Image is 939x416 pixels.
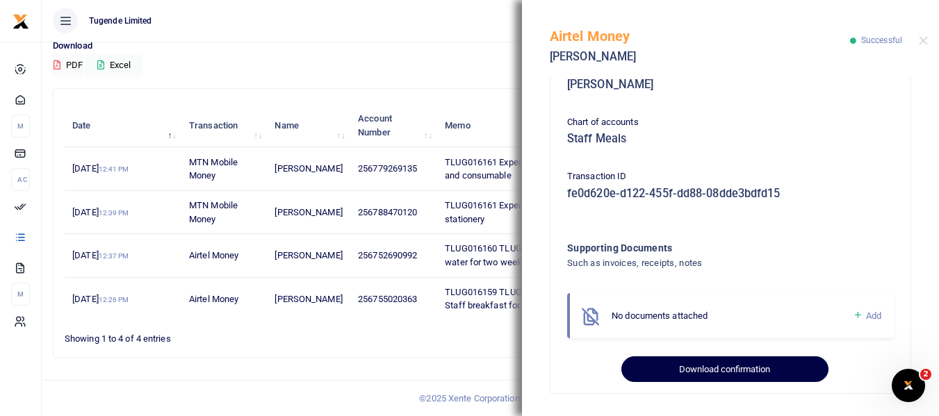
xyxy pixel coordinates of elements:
[445,200,571,224] span: TLUG016161 Expense on office stationery
[358,207,417,217] span: 256788470120
[445,287,605,311] span: TLUG016159 TLUG016160 TLUG016161 Staff breakfast for three weeks
[445,243,587,267] span: TLUG016160 TLUG016161 Drinking water for two weeks
[612,310,708,321] span: No documents attached
[567,169,894,184] p: Transaction ID
[853,308,881,324] a: Add
[72,163,129,174] span: [DATE]
[550,50,850,64] h5: [PERSON_NAME]
[866,310,881,321] span: Add
[445,157,607,181] span: TLUG016161 Expense on office supplies and consumable
[53,39,928,53] p: Download
[275,163,342,174] span: [PERSON_NAME]
[189,200,238,224] span: MTN Mobile Money
[567,256,838,271] h4: Such as invoices, receipts, notes
[99,209,129,217] small: 12:39 PM
[358,250,417,260] span: 256752690992
[65,104,181,147] th: Date: activate to sort column descending
[567,132,894,146] h5: Staff Meals
[181,104,267,147] th: Transaction: activate to sort column ascending
[550,28,850,44] h5: Airtel Money
[99,296,129,303] small: 12:26 PM
[567,187,894,201] h5: fe0d620e-d122-455f-dd88-08dde3bdfd15
[99,252,129,260] small: 12:37 PM
[85,53,142,77] button: Excel
[72,250,129,260] span: [DATE]
[11,168,30,191] li: Ac
[275,207,342,217] span: [PERSON_NAME]
[437,104,616,147] th: Memo: activate to sort column ascending
[13,15,29,26] a: logo-small logo-large logo-large
[72,207,129,217] span: [DATE]
[920,369,931,380] span: 2
[53,53,83,77] button: PDF
[567,240,838,256] h4: Supporting Documents
[189,250,238,260] span: Airtel Money
[189,294,238,304] span: Airtel Money
[621,356,828,383] button: Download confirmation
[13,13,29,30] img: logo-small
[275,250,342,260] span: [PERSON_NAME]
[919,36,928,45] button: Close
[358,163,417,174] span: 256779269135
[861,35,902,45] span: Successful
[567,78,894,92] h5: [PERSON_NAME]
[267,104,350,147] th: Name: activate to sort column ascending
[65,324,414,346] div: Showing 1 to 4 of 4 entries
[99,165,129,173] small: 12:41 PM
[350,104,437,147] th: Account Number: activate to sort column ascending
[892,369,925,402] iframe: Intercom live chat
[275,294,342,304] span: [PERSON_NAME]
[83,15,158,27] span: Tugende Limited
[567,115,894,130] p: Chart of accounts
[11,115,30,138] li: M
[358,294,417,304] span: 256755020363
[11,283,30,306] li: M
[189,157,238,181] span: MTN Mobile Money
[72,294,129,304] span: [DATE]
